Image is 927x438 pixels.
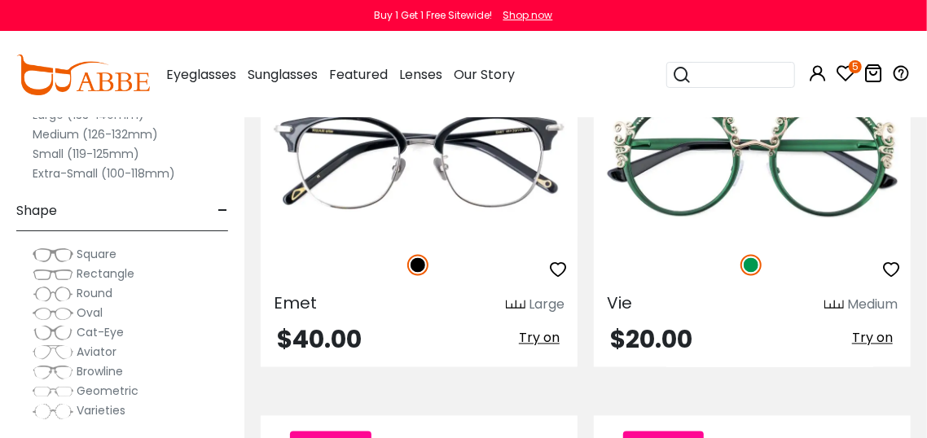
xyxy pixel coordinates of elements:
div: Buy 1 Get 1 Free Sitewide! [375,8,493,23]
span: Try on [519,329,560,348]
span: Geometric [77,383,138,399]
span: Our Story [454,65,515,84]
span: Lenses [399,65,442,84]
img: Black Emet - Acetate,Metal ,Adjust Nose Pads [261,79,578,238]
span: Oval [77,304,103,321]
img: Rectangle.png [33,266,73,283]
button: Try on [847,328,898,349]
img: Green Vie - Metal ,Adjust Nose Pads [594,79,911,238]
img: Cat-Eye.png [33,325,73,341]
span: Featured [329,65,388,84]
div: Medium [847,296,898,315]
a: 5 [836,67,855,85]
span: Square [77,246,116,262]
span: Cat-Eye [77,324,124,340]
img: size ruler [506,300,525,312]
img: Geometric.png [33,383,73,400]
span: - [217,191,228,230]
span: Eyeglasses [166,65,236,84]
span: Varieties [77,402,125,418]
span: Browline [77,363,123,379]
img: size ruler [824,300,844,312]
span: Try on [852,329,893,348]
a: Shop now [495,8,553,22]
label: Medium (126-132mm) [33,125,158,144]
i: 5 [849,60,862,73]
span: Round [77,285,112,301]
span: Emet [274,292,317,315]
img: Black [407,255,428,276]
img: Varieties.png [33,403,73,420]
button: Try on [514,328,565,349]
span: Vie [607,292,632,315]
span: Aviator [77,344,116,360]
span: $20.00 [610,322,692,357]
label: Small (119-125mm) [33,144,139,164]
div: Shop now [503,8,553,23]
label: Extra-Small (100-118mm) [33,164,175,183]
img: Browline.png [33,364,73,380]
span: Rectangle [77,265,134,282]
img: Round.png [33,286,73,302]
div: Large [529,296,565,315]
img: Oval.png [33,305,73,322]
img: Green [740,255,762,276]
img: abbeglasses.com [16,55,150,95]
img: Square.png [33,247,73,263]
span: $40.00 [277,322,362,357]
img: Aviator.png [33,344,73,361]
span: Sunglasses [248,65,318,84]
span: Shape [16,191,57,230]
